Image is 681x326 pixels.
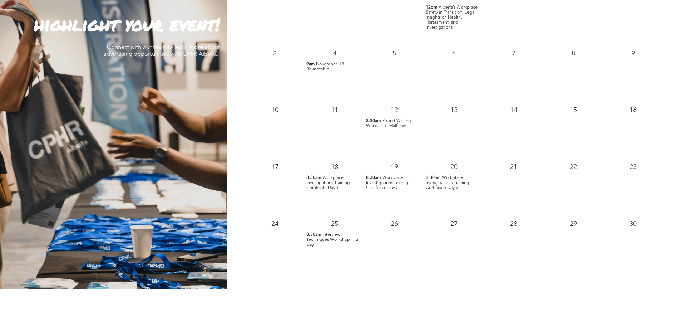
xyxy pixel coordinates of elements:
p: 15 [567,104,580,117]
strong: highlight your event! [34,11,220,37]
p: 10 [268,104,281,117]
span: Alberta’s Workplace Safety in Transition: Legal Insights on Health, Harassment, and Investigations [426,5,478,30]
p: 18 [328,161,341,174]
p: 21 [507,161,520,174]
span: 8:30am [306,175,321,180]
span: 9am [306,62,315,67]
p: 7 [507,47,520,60]
p: 24 [268,218,281,230]
span: 8:30am [306,232,321,237]
span: Workplace Investigations Training - Certificate Day 1 [306,176,352,190]
p: 25 [328,218,341,230]
p: 11 [328,104,341,117]
p: 8 [567,47,580,60]
span: Interview Techniques Workshop - Full Day [306,233,360,247]
p: 6 [448,47,460,60]
p: 16 [627,104,640,117]
p: 17 [268,161,281,174]
span: Workplace Investigations Training - Certificate Day 3 [426,176,472,190]
span: Connect with our team to learn more about advertising opportunities with CPHR Alberta! [103,45,220,57]
p: 28 [507,218,520,230]
span: 8:30am [426,175,441,180]
p: 26 [388,218,401,230]
p: 13 [448,104,460,117]
p: 22 [567,161,580,174]
span: 8:30am [366,118,381,123]
span: 8:30am [366,175,381,180]
p: 9 [627,47,640,60]
p: 19 [388,161,401,174]
p: 12 [388,104,401,117]
p: 5 [388,47,401,60]
p: 14 [507,104,520,117]
span: 12pm [426,5,438,10]
span: Report Writing Workshop - Half Day [366,119,411,128]
p: 27 [448,218,460,230]
p: 30 [627,218,640,230]
p: 29 [567,218,580,230]
p: 3 [268,47,281,60]
p: 20 [448,161,460,174]
span: Workplace Investigations Training - Certificate Day 2 [366,176,412,190]
p: 4 [328,47,341,60]
p: 23 [627,161,640,174]
span: November HR Roundtable [306,62,344,72]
